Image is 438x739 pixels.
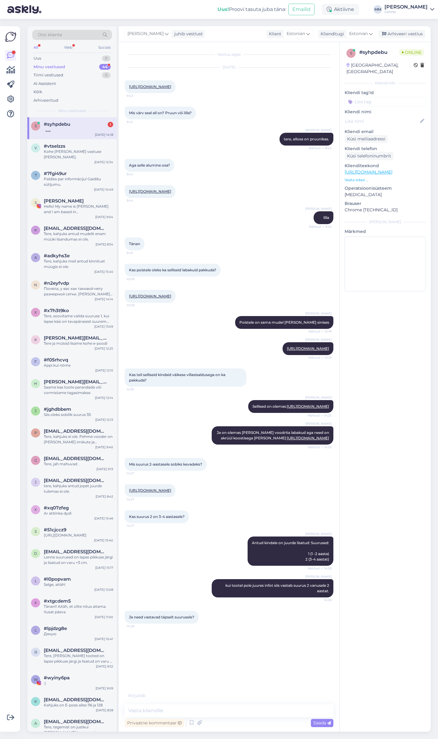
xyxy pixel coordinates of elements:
div: [DATE] [125,65,333,70]
div: Saame kas toote parandada või vormistame tagasimakse. [44,385,113,396]
span: 14:28 [127,624,149,628]
span: Mis värv seal all on? Pruun või lilla? [129,111,192,115]
span: 14:27 [127,523,149,528]
div: Tere, kahjuks antud mudelit enam müüki lisandumas ei ole. [44,231,113,242]
span: 9:45 [127,251,149,255]
span: Saada [313,720,331,726]
div: [DATE] 14:14 [95,297,113,301]
span: Samra Becic Karalic [44,198,84,204]
span: Ja on olemas [PERSON_NAME] voodrita labakud aga need on akrüül koostisega [PERSON_NAME]: [217,430,330,440]
span: getter141@gmail.com [44,456,107,461]
span: Ja need vastavad täpselt suurusele? [129,615,194,619]
p: Kliendi nimi [345,109,426,115]
div: Minu vestlused [33,64,65,70]
div: AI Assistent [33,81,56,87]
div: Tere, kahjuks meil antud kinnitust müügis ei ole. [44,259,113,269]
div: Tere, [PERSON_NAME] tooted on lapse pikkuse järgi ja lisatud on varu + 3cm. [44,653,113,664]
p: Vaata edasi ... [345,177,426,183]
div: [GEOGRAPHIC_DATA], [GEOGRAPHIC_DATA] [346,62,414,75]
p: Kliendi tag'id [345,90,426,96]
span: helen.laine@outlook.com [44,379,107,385]
div: Kliendi info [345,80,426,86]
div: [DATE] 14:18 [95,132,113,137]
span: [PERSON_NAME] [127,30,164,37]
div: [DATE] 15:40 [94,538,113,543]
span: dikuts2@inbox.lv [44,549,107,554]
div: Proovi tasuta juba täna: [217,6,286,13]
span: 9:44 [127,172,149,177]
div: Küsi meiliaadressi [345,135,388,143]
a: [URL][DOMAIN_NAME] [129,294,171,298]
span: Antud kindale on juurde lisatud: Suurused: 1 (1 -2 aasta) 2 (3-4 aastat) [252,540,329,561]
div: MM [374,5,382,14]
div: Klienditugi [318,31,344,37]
span: b [34,650,37,654]
input: Lisa nimi [345,118,419,125]
div: Arhiveeri vestlus [378,30,425,38]
span: Nähtud ✓ 14:25 [308,445,332,449]
span: #jghdbbem [44,406,71,412]
span: 9:42 [127,93,149,98]
p: [MEDICAL_DATA] [345,192,426,198]
div: Küsi telefoninumbrit [345,152,394,160]
div: Web [63,44,74,51]
div: All [32,44,39,51]
div: Tere, soovitame valida suuruse 1, kui lapse käsi on tavapärasest suurem võite ka valida suuruse 2. [44,313,113,324]
div: Selge, aitäh! [44,582,113,587]
div: [DATE] 15:46 [94,516,113,521]
div: Tere, tegemist on justkui [PERSON_NAME] kampsuniga aga toode ei ole tuule ega veekindel. Sobib ka... [44,724,113,735]
div: Tere ja mütsid lisame kohe e-poodi [44,341,113,346]
span: a [34,721,37,726]
span: #51cjccz9 [44,527,66,533]
span: 9:44 [127,198,149,203]
span: Nähtud ✓ 10:19 [308,329,332,334]
span: Aga selle alumine osa? [129,163,170,167]
span: Otsi kliente [38,32,62,38]
div: Kahjuks on E-poes alles 116 ja 128 [44,702,113,708]
div: [DATE] 8:58 [96,708,113,713]
span: piretsirg@gmail.com [44,428,107,434]
a: [URL][DOMAIN_NAME] [287,346,329,351]
div: [DATE] 8:42 [96,494,113,499]
div: Aktiivne [322,4,359,15]
span: #syhpdebu [44,121,70,127]
div: Hello! My name is [PERSON_NAME] and I am based in [GEOGRAPHIC_DATA]. I am in my third trimester a... [44,204,113,215]
div: Поняла, у вас как таковой нету размерной сетки. [PERSON_NAME], тогда буду выбирать модель и уже п... [44,286,113,297]
span: h [34,381,37,386]
div: [DATE] 15:17 [95,565,113,570]
span: w [34,677,38,682]
p: Brauser [345,200,426,207]
span: [PERSON_NAME] [305,311,332,316]
span: d [34,551,37,556]
div: [DATE] 12:15 [95,368,113,373]
div: :) [44,681,113,686]
div: [DATE] 9:04 [95,215,113,219]
a: [URL][DOMAIN_NAME] [129,84,171,89]
span: 14:27 [127,471,149,476]
div: tere, kahjuks antud jopet juurde tulemas ei ole. [44,483,113,494]
div: 0 [102,55,111,62]
div: Arhiveeritud [33,97,58,104]
span: S [35,200,37,205]
a: [URL][DOMAIN_NAME] [287,436,329,440]
span: Sellised on olemas: [252,404,329,409]
span: Estonian [287,30,305,37]
span: Mis suurus 2-aastasele sobiks kevadeks? [129,462,202,466]
div: Siis oleks sobilik suurus 35 [44,412,113,417]
span: 14:28 [309,598,332,602]
span: k [34,228,37,232]
div: [PERSON_NAME] [345,219,426,225]
span: x [34,600,37,605]
span: katerozv@gmail.com [44,697,107,702]
span: Online [399,49,424,56]
div: Lenne suurused on lapse pikkuse järgi ja lisatud on varu +3 cm. [44,554,113,565]
span: k [34,699,37,704]
span: [PERSON_NAME] [305,206,332,211]
div: [DATE] 9:09 [96,686,113,691]
div: juhib vestlust [172,31,203,37]
div: Vestlus algas [125,52,333,57]
span: #lpjdzg8e [44,626,67,631]
span: Kas teil selliseid kindaid väikese villasisaldusega on ka pakkuda? [129,372,226,382]
div: Uus [33,55,41,62]
div: Kõik [33,89,42,95]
